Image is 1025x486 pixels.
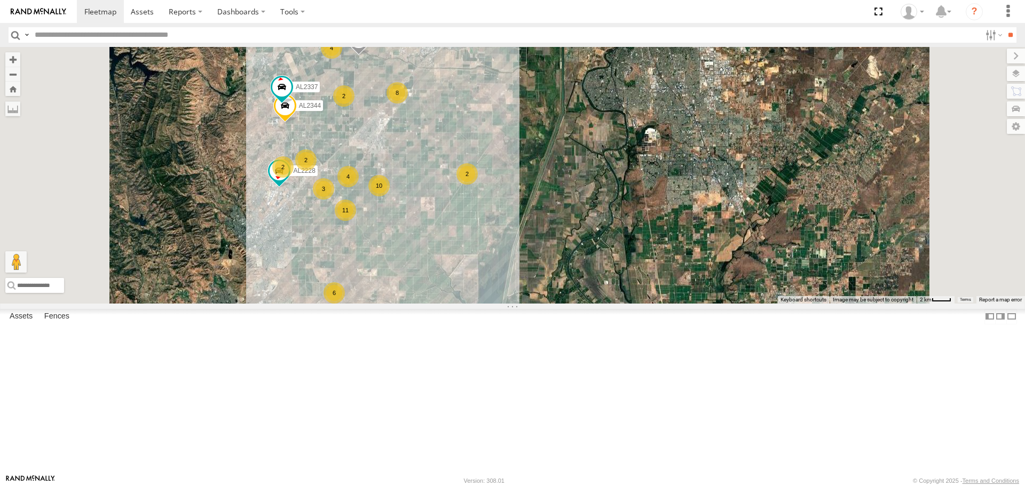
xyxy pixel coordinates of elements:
div: 2 [456,163,478,185]
label: Hide Summary Table [1006,309,1017,324]
button: Zoom Home [5,82,20,96]
label: Search Query [22,27,31,43]
a: Terms (opens in new tab) [960,297,971,301]
div: 2 [272,156,294,178]
div: 4 [337,166,359,187]
div: 3 [313,178,334,200]
div: 4 [321,37,342,59]
div: David Lowrie [897,4,928,20]
span: AL2337 [296,83,318,91]
a: Visit our Website [6,475,55,486]
label: Search Filter Options [981,27,1004,43]
div: 8 [387,82,408,103]
button: Zoom out [5,67,20,82]
label: Dock Summary Table to the Right [995,309,1006,324]
i: ? [966,3,983,20]
button: Map Scale: 2 km per 33 pixels [917,296,955,304]
span: AL2228 [293,167,315,174]
div: 2 [333,85,354,107]
label: Measure [5,101,20,116]
label: Assets [4,309,38,324]
button: Zoom in [5,52,20,67]
a: Report a map error [979,297,1022,302]
div: 2 [295,149,317,171]
label: Dock Summary Table to the Left [984,309,995,324]
img: rand-logo.svg [11,8,66,15]
div: © Copyright 2025 - [913,477,1019,484]
span: Image may be subject to copyright [833,297,913,302]
label: Fences [39,309,75,324]
span: AL2344 [299,102,321,109]
label: Map Settings [1007,119,1025,134]
div: 10 [368,175,390,196]
div: 6 [324,282,345,304]
button: Drag Pegman onto the map to open Street View [5,251,27,273]
div: Version: 308.01 [464,477,504,484]
button: Keyboard shortcuts [780,296,826,304]
a: Terms and Conditions [963,477,1019,484]
span: 2 km [920,297,932,302]
div: 11 [335,200,356,221]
